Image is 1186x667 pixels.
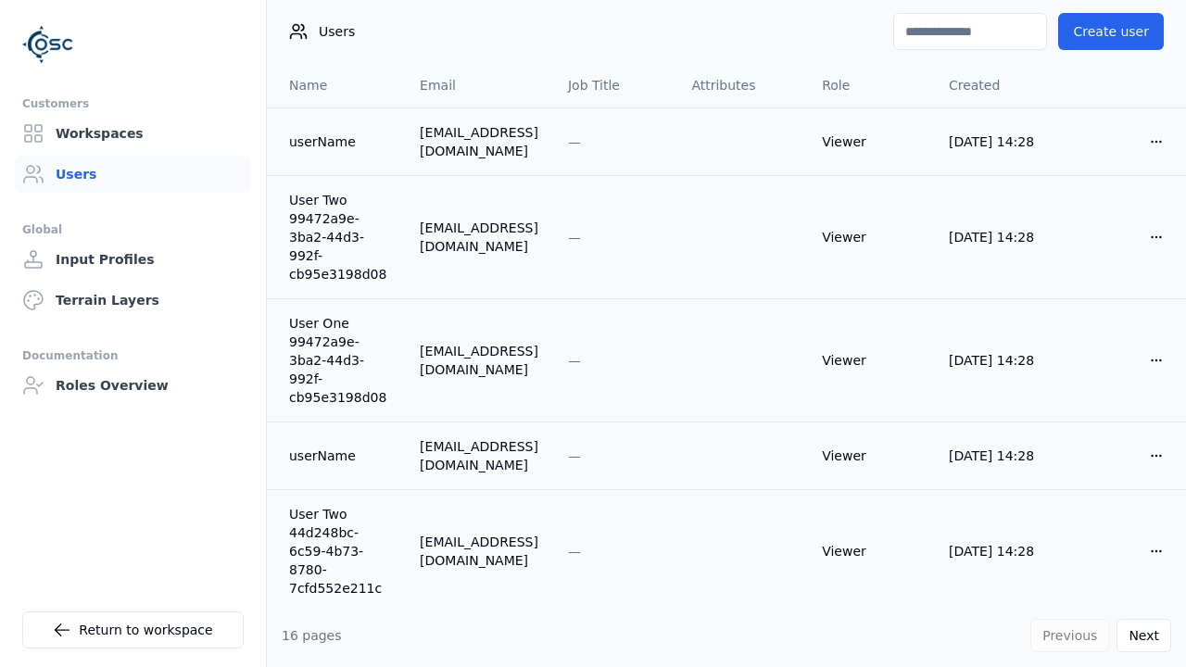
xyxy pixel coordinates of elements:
a: userName [289,447,390,465]
a: User Two 44d248bc-6c59-4b73-8780-7cfd552e211c [289,505,390,598]
div: Viewer [822,228,919,246]
div: [DATE] 14:28 [949,542,1047,560]
div: Viewer [822,351,919,370]
span: — [568,230,581,245]
a: Workspaces [15,115,251,152]
button: Next [1117,619,1171,652]
img: Logo [22,19,74,70]
a: Roles Overview [15,367,251,404]
button: Create user [1058,13,1164,50]
div: [EMAIL_ADDRESS][DOMAIN_NAME] [420,219,538,256]
th: Name [267,63,405,107]
div: Documentation [22,345,244,367]
span: Users [319,22,355,41]
span: — [568,448,581,463]
div: [DATE] 14:28 [949,351,1047,370]
a: Input Profiles [15,241,251,278]
span: — [568,134,581,149]
div: Viewer [822,447,919,465]
a: userName [289,132,390,151]
span: — [568,544,581,559]
div: Customers [22,93,244,115]
th: Role [807,63,934,107]
div: [EMAIL_ADDRESS][DOMAIN_NAME] [420,123,538,160]
div: [EMAIL_ADDRESS][DOMAIN_NAME] [420,342,538,379]
a: User One 99472a9e-3ba2-44d3-992f-cb95e3198d08 [289,314,390,407]
th: Created [934,63,1062,107]
div: [EMAIL_ADDRESS][DOMAIN_NAME] [420,437,538,474]
span: 16 pages [282,628,342,643]
div: [DATE] 14:28 [949,132,1047,151]
div: Global [22,219,244,241]
a: Return to workspace [22,611,244,648]
a: User Two 99472a9e-3ba2-44d3-992f-cb95e3198d08 [289,191,390,283]
div: [EMAIL_ADDRESS][DOMAIN_NAME] [420,533,538,570]
a: Terrain Layers [15,282,251,319]
div: Viewer [822,132,919,151]
th: Email [405,63,553,107]
a: Users [15,156,251,193]
div: [DATE] 14:28 [949,447,1047,465]
span: — [568,353,581,368]
th: Job Title [553,63,676,107]
div: Viewer [822,542,919,560]
div: [DATE] 14:28 [949,228,1047,246]
th: Attributes [676,63,807,107]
